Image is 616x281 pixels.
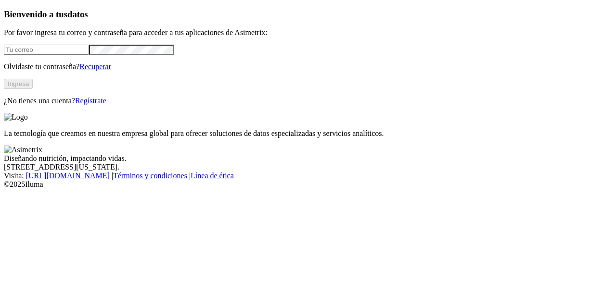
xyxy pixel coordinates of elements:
div: Diseñando nutrición, impactando vidas. [4,154,612,163]
p: Por favor ingresa tu correo y contraseña para acceder a tus aplicaciones de Asimetrix: [4,28,612,37]
img: Asimetrix [4,146,42,154]
img: Logo [4,113,28,122]
p: Olvidaste tu contraseña? [4,62,612,71]
div: © 2025 Iluma [4,180,612,189]
h3: Bienvenido a tus [4,9,612,20]
span: datos [67,9,88,19]
p: La tecnología que creamos en nuestra empresa global para ofrecer soluciones de datos especializad... [4,129,612,138]
a: Línea de ética [191,171,234,180]
a: Regístrate [75,97,106,105]
input: Tu correo [4,45,89,55]
div: [STREET_ADDRESS][US_STATE]. [4,163,612,171]
a: Términos y condiciones [113,171,187,180]
a: [URL][DOMAIN_NAME] [26,171,110,180]
div: Visita : | | [4,171,612,180]
a: Recuperar [79,62,111,71]
button: Ingresa [4,79,33,89]
p: ¿No tienes una cuenta? [4,97,612,105]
